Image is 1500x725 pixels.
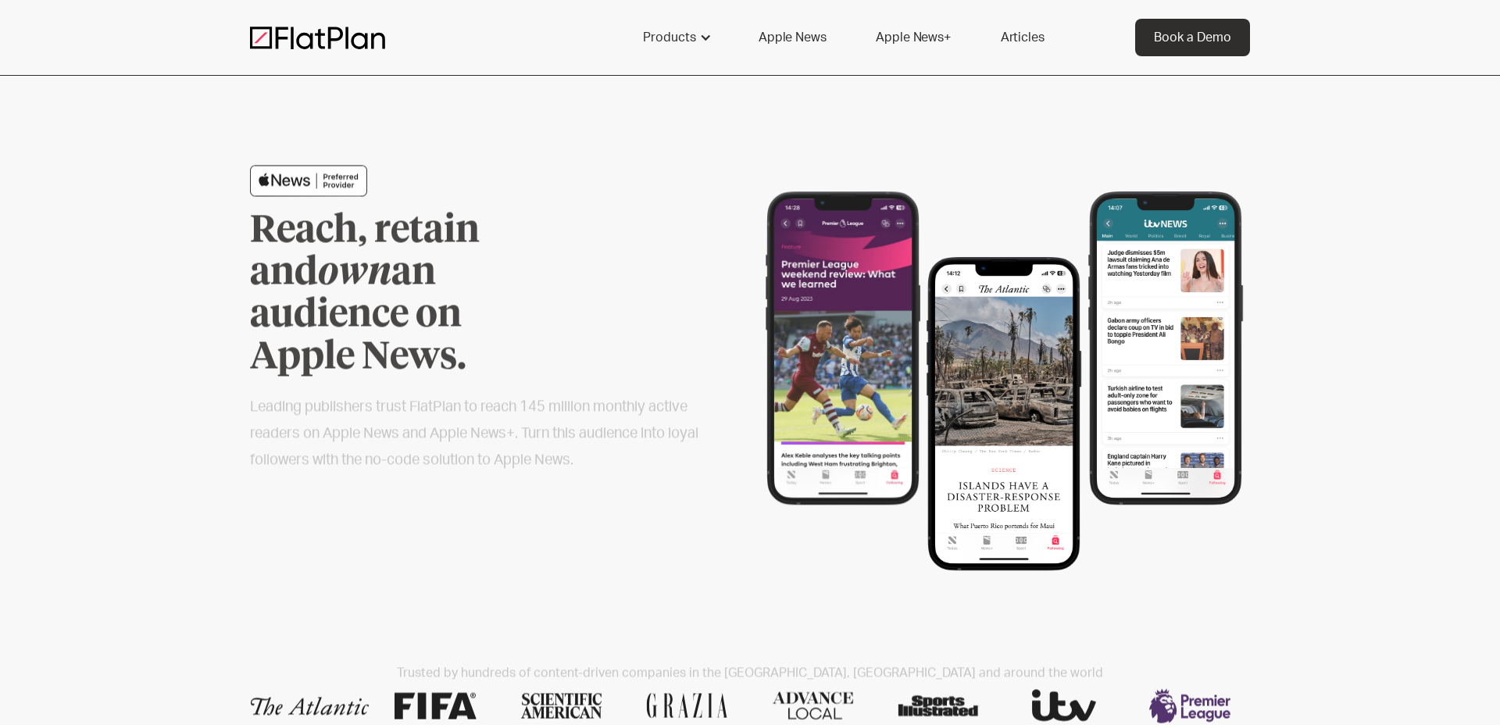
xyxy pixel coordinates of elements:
[250,209,570,378] h1: Reach, retain and an audience on Apple News.
[982,19,1063,56] a: Articles
[318,254,391,291] em: own
[250,394,700,473] h2: Leading publishers trust FlatPlan to reach 145 million monthly active readers on Apple News and A...
[857,19,969,56] a: Apple News+
[1135,19,1250,56] a: Book a Demo
[740,19,845,56] a: Apple News
[250,666,1250,680] h2: Trusted by hundreds of content-driven companies in the [GEOGRAPHIC_DATA], [GEOGRAPHIC_DATA] and a...
[1154,28,1231,47] div: Book a Demo
[624,19,727,56] div: Products
[643,28,696,47] div: Products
